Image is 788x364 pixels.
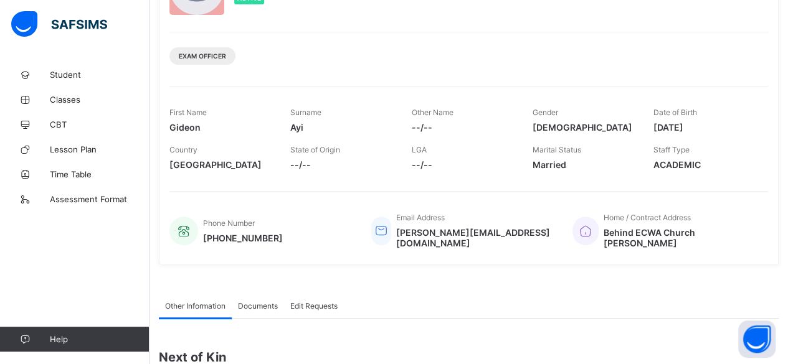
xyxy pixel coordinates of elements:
[169,108,207,117] span: First Name
[533,159,635,170] span: Married
[50,169,150,179] span: Time Table
[290,159,392,170] span: --/--
[653,122,756,133] span: [DATE]
[165,301,225,310] span: Other Information
[290,108,321,117] span: Surname
[411,159,513,170] span: --/--
[203,218,255,228] span: Phone Number
[411,108,453,117] span: Other Name
[169,122,272,133] span: Gideon
[533,108,558,117] span: Gender
[653,159,756,170] span: ACADEMIC
[169,145,197,154] span: Country
[50,144,150,154] span: Lesson Plan
[290,145,340,154] span: State of Origin
[179,52,226,60] span: Exam Officer
[411,145,426,154] span: LGA
[11,11,107,37] img: safsims
[50,95,150,105] span: Classes
[238,301,278,310] span: Documents
[604,227,756,248] span: Behind ECWA Church [PERSON_NAME]
[396,227,554,248] span: [PERSON_NAME][EMAIL_ADDRESS][DOMAIN_NAME]
[738,320,776,358] button: Open asap
[653,145,690,154] span: Staff Type
[411,122,513,133] span: --/--
[50,194,150,204] span: Assessment Format
[203,233,283,243] span: [PHONE_NUMBER]
[290,122,392,133] span: Ayi
[396,213,445,222] span: Email Address
[50,334,149,344] span: Help
[290,301,338,310] span: Edit Requests
[604,213,691,222] span: Home / Contract Address
[50,70,150,80] span: Student
[533,145,581,154] span: Marital Status
[653,108,697,117] span: Date of Birth
[169,159,272,170] span: [GEOGRAPHIC_DATA]
[50,119,150,129] span: CBT
[533,122,635,133] span: [DEMOGRAPHIC_DATA]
